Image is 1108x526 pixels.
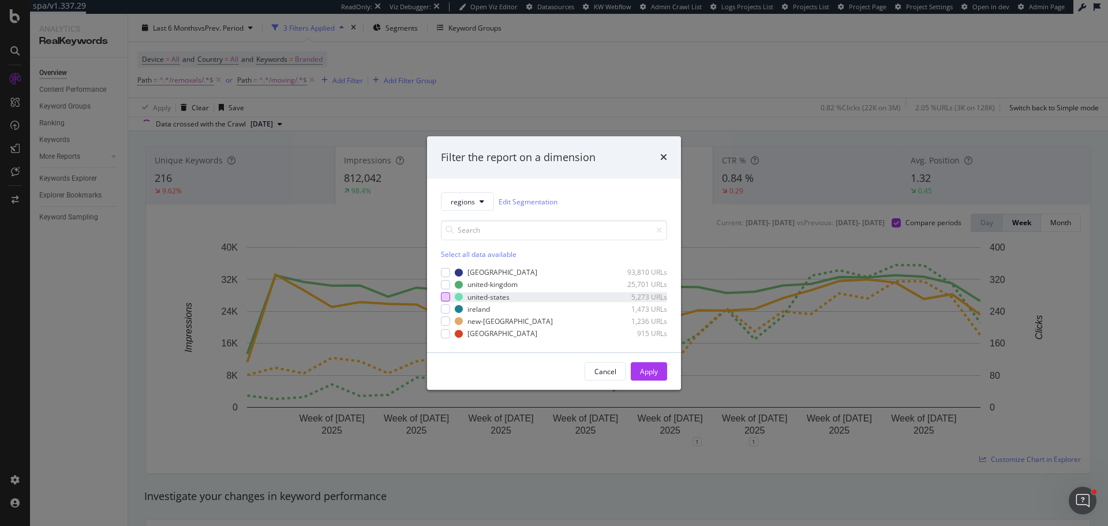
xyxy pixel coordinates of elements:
[441,192,494,211] button: regions
[660,150,667,165] div: times
[640,367,658,376] div: Apply
[1069,487,1096,514] iframe: Intercom live chat
[467,316,553,326] div: new-[GEOGRAPHIC_DATA]
[631,362,667,380] button: Apply
[451,197,475,207] span: regions
[611,292,667,302] div: 5,273 URLs
[467,329,537,338] div: [GEOGRAPHIC_DATA]
[427,136,681,390] div: modal
[467,268,537,278] div: [GEOGRAPHIC_DATA]
[611,329,667,338] div: 915 URLs
[611,316,667,326] div: 1,236 URLs
[467,304,490,314] div: ireland
[441,220,667,240] input: Search
[611,280,667,290] div: 25,701 URLs
[611,304,667,314] div: 1,473 URLs
[467,292,510,302] div: united-states
[594,367,616,376] div: Cancel
[585,362,626,380] button: Cancel
[441,249,667,259] div: Select all data available
[611,268,667,278] div: 93,810 URLs
[499,196,557,208] a: Edit Segmentation
[441,150,596,165] div: Filter the report on a dimension
[467,280,518,290] div: united-kingdom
